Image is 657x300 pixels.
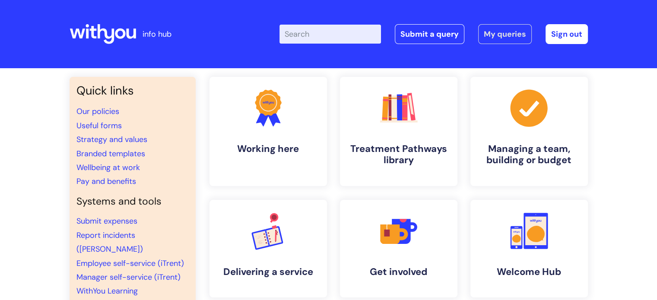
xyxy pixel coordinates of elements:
a: Welcome Hub [470,200,588,297]
a: Branded templates [76,148,145,159]
a: Treatment Pathways library [340,77,457,186]
a: Managing a team, building or budget [470,77,588,186]
h4: Systems and tools [76,196,189,208]
a: Delivering a service [209,200,327,297]
a: Pay and benefits [76,176,136,186]
a: Submit a query [395,24,464,44]
h4: Working here [216,143,320,155]
a: Wellbeing at work [76,162,140,173]
a: WithYou Learning [76,286,138,296]
h4: Managing a team, building or budget [477,143,581,166]
a: Strategy and values [76,134,147,145]
div: | - [279,24,588,44]
a: Our policies [76,106,119,117]
h4: Get involved [347,266,451,278]
input: Search [279,25,381,44]
h4: Treatment Pathways library [347,143,451,166]
a: Useful forms [76,120,122,131]
a: My queries [478,24,532,44]
a: Sign out [546,24,588,44]
h4: Delivering a service [216,266,320,278]
p: info hub [143,27,171,41]
h4: Welcome Hub [477,266,581,278]
a: Manager self-service (iTrent) [76,272,181,282]
a: Submit expenses [76,216,137,226]
a: Get involved [340,200,457,297]
a: Report incidents ([PERSON_NAME]) [76,230,143,254]
a: Working here [209,77,327,186]
a: Employee self-service (iTrent) [76,258,184,268]
h3: Quick links [76,84,189,98]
